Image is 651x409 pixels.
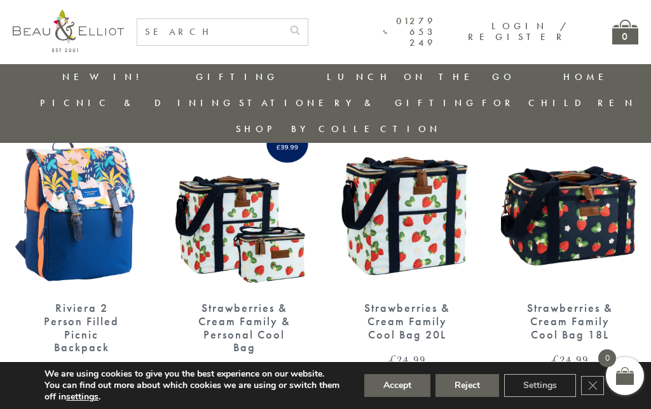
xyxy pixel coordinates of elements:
[62,70,147,83] a: New in!
[175,112,313,379] a: Strawberries & Cream Family Cool Bag & Personal Cool Bag Strawberries & Cream Family & Personal C...
[501,112,638,290] img: Strawberries & Cream Family Cool Bag 18L
[338,112,476,290] img: Strawberries & Cream Family Cool Bag 20L
[239,97,477,109] a: Stationery & Gifting
[551,352,559,367] span: £
[338,112,476,366] a: Strawberries & Cream Family Cool Bag 20L Strawberries & Cream Family Cool Bag 20L £24.99
[137,19,282,45] input: SEARCH
[360,302,453,341] div: Strawberries & Cream Family Cool Bag 20L
[612,20,638,44] a: 0
[598,349,616,367] span: 0
[504,374,576,397] button: Settings
[364,374,430,397] button: Accept
[388,352,397,367] span: £
[523,302,616,341] div: Strawberries & Cream Family Cool Bag 18L
[551,352,589,367] bdi: 24.99
[563,70,614,83] a: Home
[45,380,342,403] p: You can find out more about which cookies we are using or switch them off in .
[13,112,150,379] a: Riviera 2 Person Backpack with contents Riviera 2 Person Filled Picnic Backpack £59.99
[175,112,313,290] img: Strawberries & Cream Family Cool Bag & Personal Cool Bag
[13,112,150,290] img: Riviera 2 Person Backpack with contents
[40,97,235,109] a: Picnic & Dining
[383,16,436,49] a: 01279 653 249
[482,97,636,109] a: For Children
[196,70,278,83] a: Gifting
[45,368,342,380] p: We are using cookies to give you the best experience on our website.
[198,302,291,354] div: Strawberries & Cream Family & Personal Cool Bag
[13,10,124,52] img: logo
[468,20,568,43] a: Login / Register
[66,391,99,403] button: settings
[501,112,638,366] a: Strawberries & Cream Family Cool Bag 18L Strawberries & Cream Family Cool Bag 18L £24.99
[327,70,515,83] a: Lunch On The Go
[35,302,128,354] div: Riviera 2 Person Filled Picnic Backpack
[236,123,441,135] a: Shop by collection
[581,376,604,395] button: Close GDPR Cookie Banner
[435,374,499,397] button: Reject
[388,352,426,367] bdi: 24.99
